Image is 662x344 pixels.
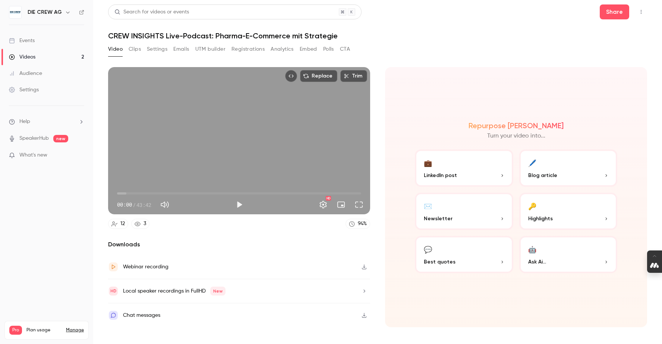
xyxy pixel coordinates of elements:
div: 94 % [358,220,367,228]
a: 12 [108,219,128,229]
span: Help [19,118,30,126]
button: Clips [129,43,141,55]
button: Registrations [231,43,265,55]
span: Blog article [528,171,557,179]
span: Pro [9,326,22,335]
div: 💼 [424,157,432,168]
span: Plan usage [26,327,62,333]
a: Manage [66,327,84,333]
button: Top Bar Actions [635,6,647,18]
div: Chat messages [123,311,160,320]
div: Events [9,37,35,44]
button: Share [600,4,629,19]
div: HD [326,196,331,201]
button: Embed [300,43,317,55]
div: 00:00 [117,201,151,209]
button: Embed video [285,70,297,82]
li: help-dropdown-opener [9,118,84,126]
button: Replace [300,70,337,82]
button: 🤖Ask Ai... [519,236,618,273]
button: Emails [173,43,189,55]
span: Newsletter [424,215,453,223]
div: Search for videos or events [114,8,189,16]
div: Audience [9,70,42,77]
div: 🔑 [528,200,536,212]
div: Settings [9,86,39,94]
div: 💬 [424,243,432,255]
span: 43:42 [136,201,151,209]
button: 🖊️Blog article [519,149,618,187]
button: ✉️Newsletter [415,193,513,230]
div: 🤖 [528,243,536,255]
button: Analytics [271,43,294,55]
div: Videos [9,53,35,61]
button: Turn on miniplayer [334,197,349,212]
span: Highlights [528,215,553,223]
button: Play [232,197,247,212]
div: ✉️ [424,200,432,212]
img: DIE CREW AG [9,6,21,18]
h1: CREW INSIGHTS Live-Podcast: Pharma-E-Commerce mit Strategie [108,31,647,40]
span: Best quotes [424,258,455,266]
span: new [53,135,68,142]
span: New [210,287,226,296]
p: Turn your video into... [487,132,545,141]
a: 94% [346,219,370,229]
button: 🔑Highlights [519,193,618,230]
div: 🖊️ [528,157,536,168]
button: Trim [340,70,367,82]
button: Full screen [352,197,366,212]
button: 💼LinkedIn post [415,149,513,187]
h2: Downloads [108,240,370,249]
a: 3 [131,219,149,229]
span: Ask Ai... [528,258,546,266]
span: What's new [19,151,47,159]
button: Mute [157,197,172,212]
button: Polls [323,43,334,55]
button: Video [108,43,123,55]
div: 12 [120,220,125,228]
div: Local speaker recordings in FullHD [123,287,226,296]
div: Webinar recording [123,262,168,271]
button: Settings [147,43,167,55]
h6: DIE CREW AG [28,9,62,16]
button: UTM builder [195,43,226,55]
div: 3 [144,220,146,228]
span: / [133,201,136,209]
h2: Repurpose [PERSON_NAME] [469,121,564,130]
a: SpeakerHub [19,135,49,142]
span: 00:00 [117,201,132,209]
button: Settings [316,197,331,212]
button: 💬Best quotes [415,236,513,273]
button: CTA [340,43,350,55]
span: LinkedIn post [424,171,457,179]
